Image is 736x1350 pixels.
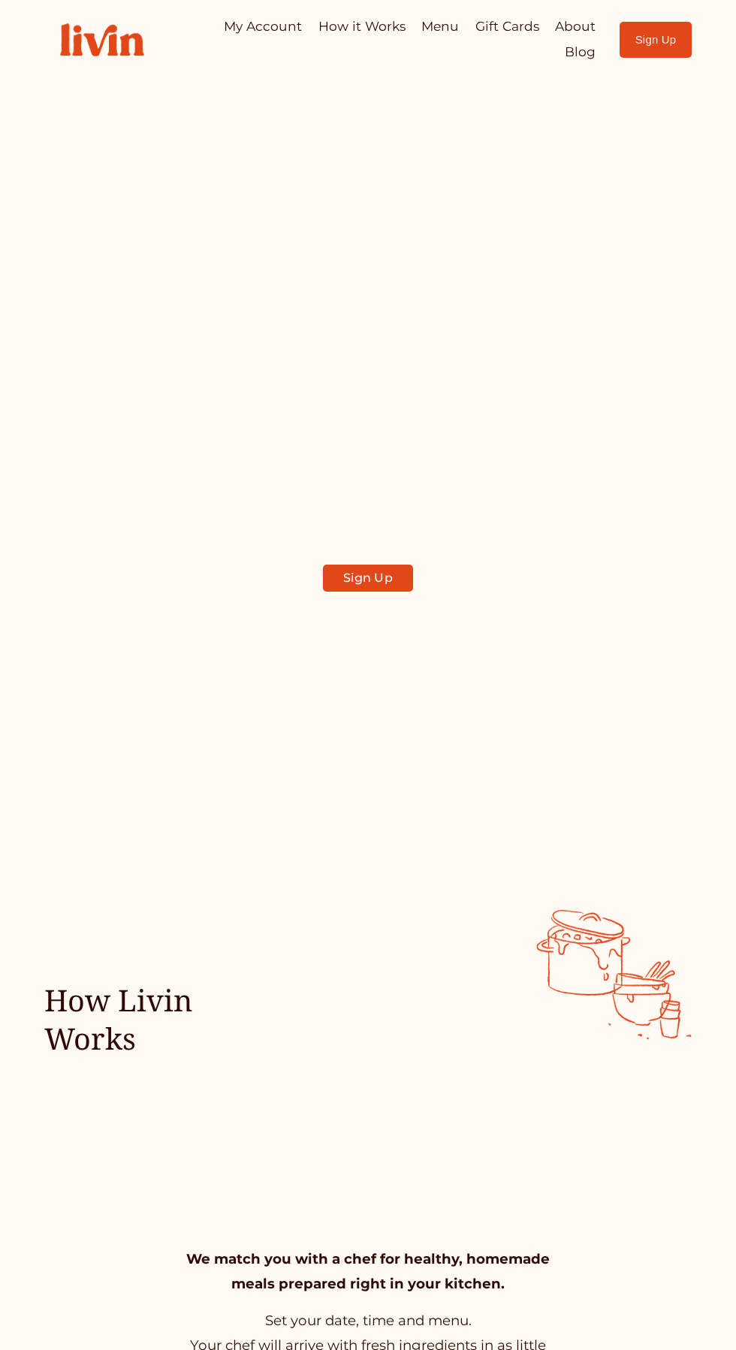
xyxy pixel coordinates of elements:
[140,420,596,473] span: Take Back Your Evenings
[318,14,406,39] a: How it Works
[224,14,302,39] a: My Account
[620,22,692,58] a: Sign Up
[421,14,459,39] a: Menu
[44,981,282,1058] h2: How Livin Works
[565,40,596,65] a: Blog
[186,1250,554,1292] strong: We match you with a chef for healthy, homemade meals prepared right in your kitchen.
[44,8,160,72] img: Livin
[170,495,566,546] span: Find a local chef who prepares customized, healthy meals in your kitchen
[323,565,412,592] a: Sign Up
[475,14,539,39] a: Gift Cards
[555,14,596,39] a: About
